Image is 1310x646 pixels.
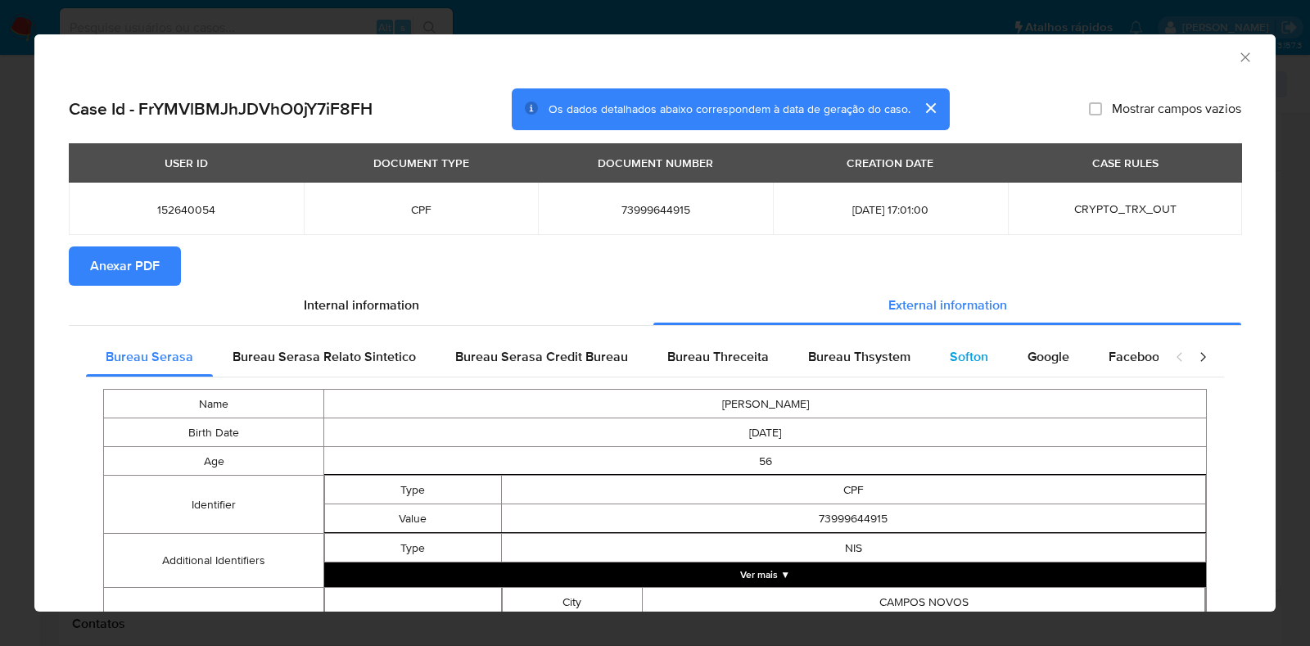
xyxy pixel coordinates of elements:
[793,202,988,217] span: [DATE] 17:01:00
[86,337,1159,377] div: Detailed external info
[1237,49,1252,64] button: Fechar a janela
[324,562,1206,587] button: Expand array
[324,418,1207,447] td: [DATE]
[69,98,373,120] h2: Case Id - FrYMVlBMJhJDVhO0jY7iF8FH
[304,296,419,314] span: Internal information
[69,246,181,286] button: Anexar PDF
[104,476,324,534] td: Identifier
[558,202,753,217] span: 73999644915
[808,347,910,366] span: Bureau Thsystem
[501,534,1206,562] td: NIS
[950,347,988,366] span: Softon
[106,347,193,366] span: Bureau Serasa
[1028,347,1069,366] span: Google
[104,418,324,447] td: Birth Date
[34,34,1276,612] div: closure-recommendation-modal
[323,202,519,217] span: CPF
[104,447,324,476] td: Age
[90,248,160,284] span: Anexar PDF
[325,534,501,562] td: Type
[549,101,910,117] span: Os dados detalhados abaixo correspondem à data de geração do caso.
[455,347,628,366] span: Bureau Serasa Credit Bureau
[501,476,1206,504] td: CPF
[233,347,416,366] span: Bureau Serasa Relato Sintetico
[155,149,218,177] div: USER ID
[69,286,1241,325] div: Detailed info
[324,447,1207,476] td: 56
[837,149,943,177] div: CREATION DATE
[1089,102,1102,115] input: Mostrar campos vazios
[667,347,769,366] span: Bureau Threceita
[1082,149,1168,177] div: CASE RULES
[910,88,950,128] button: cerrar
[364,149,479,177] div: DOCUMENT TYPE
[1109,347,1166,366] span: Facebook
[1112,101,1241,117] span: Mostrar campos vazios
[325,504,501,533] td: Value
[888,296,1007,314] span: External information
[502,588,643,617] td: City
[643,588,1205,617] td: CAMPOS NOVOS
[88,202,284,217] span: 152640054
[588,149,723,177] div: DOCUMENT NUMBER
[324,390,1207,418] td: [PERSON_NAME]
[104,390,324,418] td: Name
[1074,201,1177,217] span: CRYPTO_TRX_OUT
[325,476,501,504] td: Type
[104,534,324,588] td: Additional Identifiers
[501,504,1206,533] td: 73999644915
